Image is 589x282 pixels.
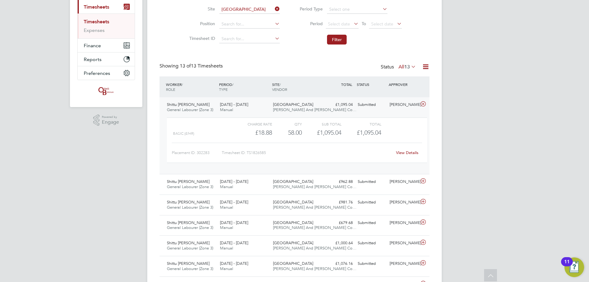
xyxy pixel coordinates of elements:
label: Site [187,6,215,12]
span: [GEOGRAPHIC_DATA] [273,199,313,205]
span: Manual [220,245,233,251]
span: / [279,82,281,87]
span: [GEOGRAPHIC_DATA] [273,102,313,107]
div: Submitted [355,177,387,187]
span: [GEOGRAPHIC_DATA] [273,179,313,184]
div: Status [381,63,417,71]
span: Manual [220,107,233,112]
label: All [398,64,416,70]
div: 58.00 [272,128,302,138]
span: [PERSON_NAME] And [PERSON_NAME] Co… [273,184,356,189]
span: Finance [84,43,101,48]
label: Period Type [295,6,323,12]
div: £1,095.04 [323,100,355,110]
span: Timesheets [84,4,109,10]
label: Position [187,21,215,26]
div: Submitted [355,259,387,269]
span: / [232,82,233,87]
div: £18.88 [233,128,272,138]
span: [DATE] - [DATE] [220,179,248,184]
span: General Labourer (Zone 3) [167,205,213,210]
span: VENDOR [272,87,287,92]
div: £962.88 [323,177,355,187]
div: WORKER [164,79,218,95]
div: [PERSON_NAME] [387,218,419,228]
label: Period [295,21,323,26]
span: ROLE [166,87,175,92]
span: To [360,20,368,28]
span: Shittu [PERSON_NAME] [167,199,210,205]
span: [PERSON_NAME] And [PERSON_NAME] Co… [273,107,356,112]
span: 13 Timesheets [180,63,223,69]
span: TOTAL [341,82,352,87]
div: Submitted [355,197,387,207]
div: Timesheet ID: TS1826585 [222,148,392,158]
span: TYPE [219,87,228,92]
img: oneillandbrennan-logo-retina.png [97,86,115,96]
div: [PERSON_NAME] [387,100,419,110]
span: General Labourer (Zone 3) [167,184,213,189]
a: Expenses [84,27,105,33]
div: £1,000.64 [323,238,355,248]
a: View Details [396,150,418,155]
span: [GEOGRAPHIC_DATA] [273,240,313,245]
span: General Labourer (Zone 3) [167,266,213,271]
input: Search for... [219,20,280,29]
div: Submitted [355,218,387,228]
div: QTY [272,120,302,128]
span: Shittu [PERSON_NAME] [167,261,210,266]
span: 13 of [180,63,191,69]
label: Timesheet ID [187,36,215,41]
div: [PERSON_NAME] [387,238,419,248]
button: Reports [78,52,135,66]
span: [PERSON_NAME] And [PERSON_NAME] Co… [273,245,356,251]
button: Open Resource Center, 11 new notifications [564,257,584,277]
span: Shittu [PERSON_NAME] [167,220,210,225]
button: Preferences [78,66,135,80]
span: Manual [220,205,233,210]
span: General Labourer (Zone 3) [167,107,213,112]
div: £679.68 [323,218,355,228]
span: [GEOGRAPHIC_DATA] [273,220,313,225]
div: Submitted [355,238,387,248]
div: £1,095.04 [302,128,341,138]
span: Powered by [102,114,119,120]
span: Reports [84,56,102,62]
span: Shittu [PERSON_NAME] [167,102,210,107]
span: / [182,82,183,87]
span: Engage [102,120,119,125]
a: Powered byEngage [93,114,119,126]
div: £981.76 [323,197,355,207]
span: [DATE] - [DATE] [220,220,248,225]
div: Submitted [355,100,387,110]
div: Timesheets [78,14,135,38]
span: Preferences [84,70,110,76]
span: Shittu [PERSON_NAME] [167,179,210,184]
span: £1,095.04 [357,129,381,136]
a: Go to home page [77,86,135,96]
div: [PERSON_NAME] [387,259,419,269]
input: Select one [327,5,387,14]
div: [PERSON_NAME] [387,177,419,187]
span: [DATE] - [DATE] [220,240,248,245]
span: Select date [328,21,350,27]
input: Search for... [219,35,280,43]
span: [GEOGRAPHIC_DATA] [273,261,313,266]
div: PERIOD [218,79,271,95]
span: Manual [220,184,233,189]
div: Placement ID: 302283 [172,148,222,158]
div: [PERSON_NAME] [387,197,419,207]
span: Shittu [PERSON_NAME] [167,240,210,245]
span: Select date [371,21,393,27]
span: [DATE] - [DATE] [220,102,248,107]
button: Finance [78,39,135,52]
span: General Labourer (Zone 3) [167,225,213,230]
span: [PERSON_NAME] And [PERSON_NAME] Co… [273,205,356,210]
button: Filter [327,35,347,44]
div: Charge rate [233,120,272,128]
div: APPROVER [387,79,419,90]
span: General Labourer (Zone 3) [167,245,213,251]
div: STATUS [355,79,387,90]
span: Basic (£/HR) [173,131,194,136]
div: Total [341,120,381,128]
